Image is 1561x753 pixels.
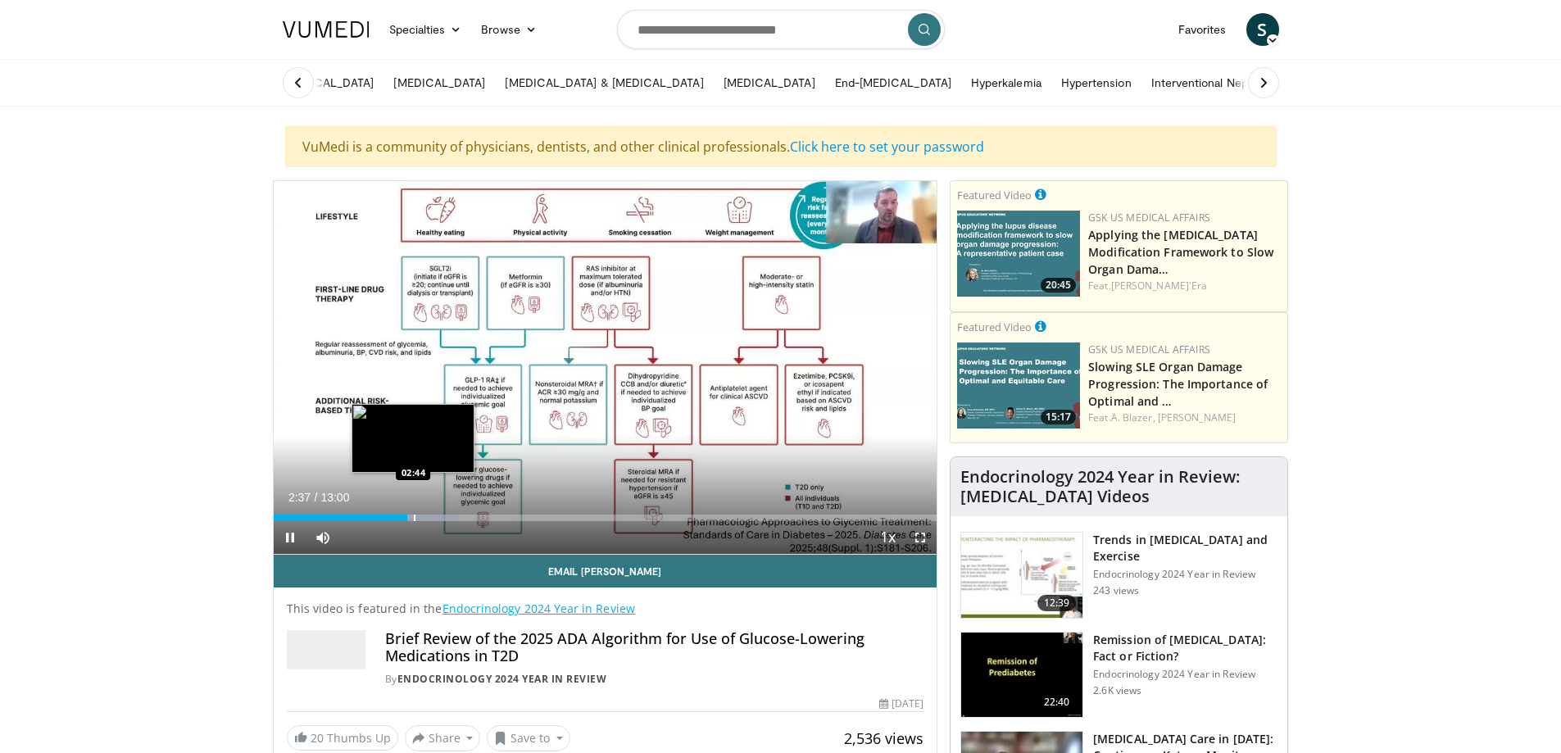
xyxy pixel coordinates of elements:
p: Endocrinology 2024 Year in Review [1093,668,1277,681]
a: Interventional Nephrology [1141,66,1297,99]
img: VuMedi Logo [283,21,370,38]
div: By [385,672,924,687]
a: GSK US Medical Affairs [1088,342,1210,356]
span: 22:40 [1037,694,1077,710]
span: 2:37 [288,491,311,504]
button: Mute [306,521,339,554]
a: Hyperkalemia [961,66,1051,99]
span: 20 [311,730,324,746]
p: Endocrinology 2024 Year in Review [1093,568,1277,581]
a: 20 Thumbs Up [287,725,398,751]
a: Specialties [379,13,472,46]
button: Save to [487,725,570,751]
a: [PERSON_NAME] [1158,411,1236,424]
a: Email [PERSON_NAME] [274,555,937,587]
a: S [1246,13,1279,46]
a: [MEDICAL_DATA] [383,66,495,99]
p: 243 views [1093,584,1139,597]
a: [PERSON_NAME]'Era [1111,279,1208,293]
img: 246990b5-c4c2-40f8-8a45-5ba11c19498c.150x105_q85_crop-smart_upscale.jpg [961,533,1082,618]
h3: Trends in [MEDICAL_DATA] and Exercise [1093,532,1277,565]
a: End-[MEDICAL_DATA] [825,66,961,99]
span: 15:17 [1041,410,1076,424]
a: Browse [471,13,547,46]
button: Pause [274,521,306,554]
input: Search topics, interventions [617,10,945,49]
a: 20:45 [957,211,1080,297]
a: Endocrinology 2024 Year in Review [442,601,635,616]
div: [DATE] [879,696,923,711]
button: Playback Rate [871,521,904,554]
a: GSK US Medical Affairs [1088,211,1210,225]
img: image.jpeg [352,404,474,473]
div: Feat. [1088,411,1281,425]
div: VuMedi is a community of physicians, dentists, and other clinical professionals. [285,126,1277,167]
button: Share [405,725,481,751]
small: Featured Video [957,188,1032,202]
p: 2.6K views [1093,684,1141,697]
a: 15:17 [957,342,1080,429]
a: 22:40 Remission of [MEDICAL_DATA]: Fact or Fiction? Endocrinology 2024 Year in Review 2.6K views [960,632,1277,719]
a: [MEDICAL_DATA] [714,66,825,99]
a: Favorites [1168,13,1237,46]
a: Click here to set your password [790,138,984,156]
div: Progress Bar [274,515,937,521]
a: Applying the [MEDICAL_DATA] Modification Framework to Slow Organ Dama… [1088,227,1273,277]
video-js: Video Player [274,181,937,555]
small: Featured Video [957,320,1032,334]
p: This video is featured in the [287,601,924,617]
img: 9b11da17-84cb-43c8-bb1f-86317c752f50.png.150x105_q85_crop-smart_upscale.jpg [957,211,1080,297]
div: Feat. [1088,279,1281,293]
a: 12:39 Trends in [MEDICAL_DATA] and Exercise Endocrinology 2024 Year in Review 243 views [960,532,1277,619]
img: Endocrinology 2024 Year in Review [287,630,365,669]
a: Slowing SLE Organ Damage Progression: The Importance of Optimal and … [1088,359,1268,409]
img: dff207f3-9236-4a51-a237-9c7125d9f9ab.png.150x105_q85_crop-smart_upscale.jpg [957,342,1080,429]
span: 2,536 views [844,728,923,748]
img: 0da7d77d-a817-4bd9-a286-2915ecf1e40a.150x105_q85_crop-smart_upscale.jpg [961,633,1082,718]
button: Fullscreen [904,521,937,554]
span: 12:39 [1037,595,1077,611]
a: [MEDICAL_DATA] & [MEDICAL_DATA] [495,66,713,99]
a: Hypertension [1051,66,1141,99]
a: A. Blazer, [1111,411,1155,424]
span: 13:00 [320,491,349,504]
span: 20:45 [1041,278,1076,293]
a: Endocrinology 2024 Year in Review [397,672,607,686]
h4: Brief Review of the 2025 ADA Algorithm for Use of Glucose-Lowering Medications in T2D [385,630,924,665]
h3: Remission of [MEDICAL_DATA]: Fact or Fiction? [1093,632,1277,665]
span: / [315,491,318,504]
h4: Endocrinology 2024 Year in Review: [MEDICAL_DATA] Videos [960,467,1277,506]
